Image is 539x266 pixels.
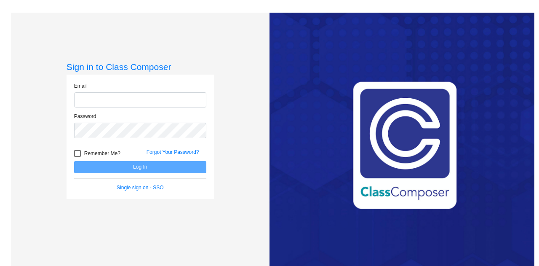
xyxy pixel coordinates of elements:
a: Forgot Your Password? [147,149,199,155]
label: Email [74,82,87,90]
a: Single sign on - SSO [117,185,163,191]
button: Log In [74,161,206,173]
span: Remember Me? [84,148,120,159]
label: Password [74,113,96,120]
h3: Sign in to Class Composer [67,62,214,72]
